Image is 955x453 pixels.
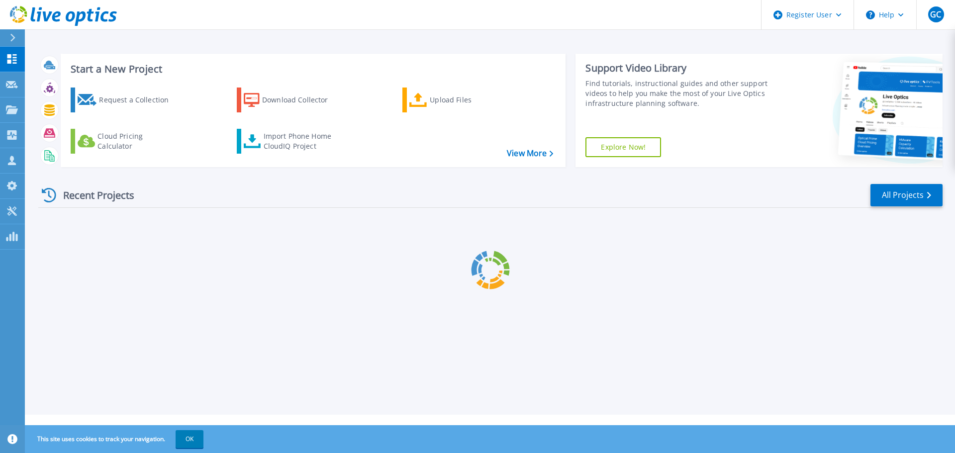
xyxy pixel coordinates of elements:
[585,79,772,108] div: Find tutorials, instructional guides and other support videos to help you make the most of your L...
[97,131,177,151] div: Cloud Pricing Calculator
[585,62,772,75] div: Support Video Library
[38,183,148,207] div: Recent Projects
[71,88,182,112] a: Request a Collection
[176,430,203,448] button: OK
[99,90,179,110] div: Request a Collection
[402,88,513,112] a: Upload Files
[507,149,553,158] a: View More
[71,64,553,75] h3: Start a New Project
[262,90,342,110] div: Download Collector
[585,137,661,157] a: Explore Now!
[870,184,943,206] a: All Projects
[264,131,341,151] div: Import Phone Home CloudIQ Project
[27,430,203,448] span: This site uses cookies to track your navigation.
[930,10,941,18] span: GC
[71,129,182,154] a: Cloud Pricing Calculator
[237,88,348,112] a: Download Collector
[430,90,509,110] div: Upload Files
